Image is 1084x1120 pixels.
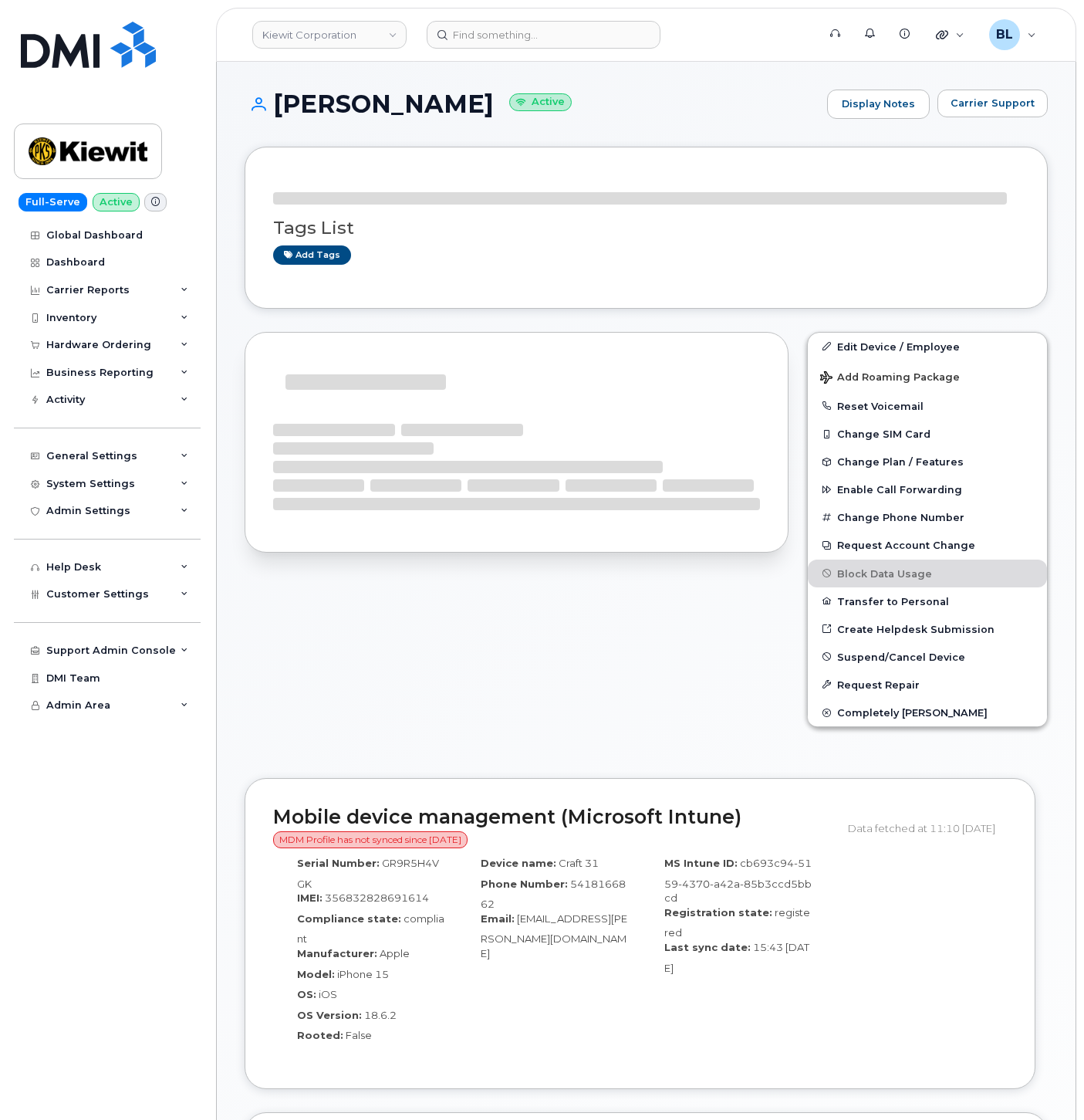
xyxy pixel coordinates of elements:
button: Enable Call Forwarding [808,475,1047,503]
button: Change Plan / Features [808,448,1047,475]
label: OS Version: [297,1008,362,1023]
label: MS Intune ID: [664,856,738,871]
span: Add Roaming Package [820,371,960,386]
label: Serial Number: [297,856,380,871]
span: Completely [PERSON_NAME] [837,707,988,719]
span: Apple [380,947,410,959]
label: Rooted: [297,1028,343,1043]
span: MDM Profile has not synced since [DATE] [273,831,468,848]
span: Craft 31 [559,857,599,869]
label: Last sync date: [664,940,751,955]
a: Display Notes [827,90,930,119]
span: iOS [319,988,337,1000]
button: Block Data Usage [808,560,1047,587]
span: False [346,1029,372,1041]
button: Change Phone Number [808,503,1047,531]
span: Carrier Support [951,96,1035,110]
button: Add Roaming Package [808,360,1047,392]
span: 15:43 [DATE] [664,941,809,974]
a: Add tags [273,245,351,265]
span: Enable Call Forwarding [837,484,962,496]
h2: Mobile device management (Microsoft Intune) [273,807,836,849]
label: Phone Number: [481,877,568,892]
h1: [PERSON_NAME] [245,90,819,117]
small: Active [509,93,572,111]
span: GR9R5H4VGK [297,857,439,890]
label: Device name: [481,856,556,871]
h3: Tags List [273,218,1019,238]
label: IMEI: [297,891,322,905]
label: Compliance state: [297,912,401,926]
button: Transfer to Personal [808,587,1047,615]
label: OS: [297,987,316,1002]
label: Model: [297,967,335,982]
span: iPhone 15 [337,968,389,980]
label: Email: [481,912,515,926]
button: Request Account Change [808,531,1047,559]
div: Data fetched at 11:10 [DATE] [848,814,1007,843]
span: [EMAIL_ADDRESS][PERSON_NAME][DOMAIN_NAME] [481,912,627,959]
span: cb693c94-5159-4370-a42a-85b3ccd5bbcd [664,857,812,904]
span: Suspend/Cancel Device [837,651,965,662]
a: Edit Device / Employee [808,333,1047,360]
button: Change SIM Card [808,420,1047,448]
button: Reset Voicemail [808,392,1047,420]
button: Carrier Support [937,90,1048,117]
button: Request Repair [808,671,1047,699]
a: Create Helpdesk Submission [808,615,1047,643]
span: 356832828691614 [325,892,429,904]
label: Manufacturer: [297,946,377,961]
span: Change Plan / Features [837,456,964,468]
span: 18.6.2 [364,1009,397,1021]
label: Registration state: [664,905,772,920]
button: Completely [PERSON_NAME] [808,699,1047,726]
button: Suspend/Cancel Device [808,643,1047,671]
